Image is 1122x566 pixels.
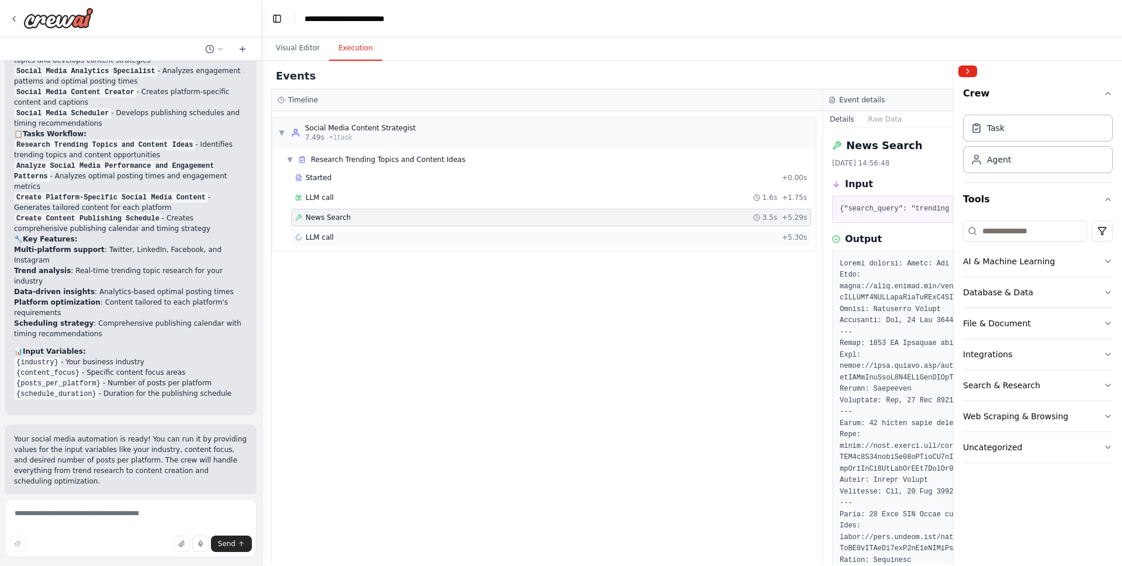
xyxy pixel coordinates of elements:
[14,139,247,160] li: - Identifies trending topics and content opportunities
[14,298,101,306] strong: Platform optimization
[963,246,1113,277] button: AI & Machine Learning
[963,110,1113,182] div: Crew
[14,288,95,296] strong: Data-driven insights
[14,319,93,327] strong: Scheduling strategy
[963,441,1022,453] div: Uncategorized
[782,213,807,222] span: + 5.29s
[14,140,195,150] code: Research Trending Topics and Content Ideas
[949,61,958,566] button: Toggle Sidebar
[782,233,807,242] span: + 5.30s
[14,267,71,275] strong: Trend analysis
[174,536,190,552] button: Upload files
[782,173,807,182] span: + 0.00s
[23,235,77,243] strong: Key Features:
[14,87,247,108] li: - Creates platform-specific content and captions
[14,192,247,213] li: - Generates tailored content for each platform
[306,173,331,182] span: Started
[963,410,1068,422] div: Web Scraping & Browsing
[963,256,1055,267] div: AI & Machine Learning
[305,123,415,133] div: Social Media Content Strategist
[306,233,334,242] span: LLM call
[278,128,285,137] span: ▼
[14,389,99,399] code: {schedule_duration}
[963,317,1031,329] div: File & Document
[276,68,316,84] h2: Events
[14,108,111,119] code: Social Media Scheduler
[14,108,247,129] li: - Develops publishing schedules and timing recommendations
[23,347,86,356] strong: Input Variables:
[846,137,923,154] h2: News Search
[963,308,1113,339] button: File & Document
[14,244,247,265] li: : Twitter, LinkedIn, Facebook, and Instagram
[963,432,1113,463] button: Uncategorized
[963,379,1040,391] div: Search & Research
[963,277,1113,308] button: Database & Data
[963,82,1113,110] button: Crew
[14,368,82,378] code: {content_focus}
[306,193,334,202] span: LLM call
[14,265,247,287] li: : Real-time trending topic research for your industry
[14,318,247,339] li: : Comprehensive publishing calendar with timing recommendations
[14,161,214,182] code: Analyze Social Media Performance and Engagement Patterns
[192,536,209,552] button: Click to speak your automation idea
[14,378,103,389] code: {posts_per_platform}
[304,13,418,25] nav: breadcrumb
[963,370,1113,401] button: Search & Research
[963,216,1113,472] div: Tools
[288,95,318,105] h3: Timeline
[329,36,382,61] button: Execution
[963,287,1033,298] div: Database & Data
[845,177,873,191] h3: Input
[269,11,285,27] button: Hide left sidebar
[823,111,861,127] button: Details
[200,42,228,56] button: Switch to previous chat
[763,213,777,222] span: 3.5s
[14,367,247,378] li: - Specific content focus areas
[306,213,351,222] span: News Search
[14,87,137,98] code: Social Media Content Creator
[23,130,86,138] strong: Tasks Workflow:
[211,536,252,552] button: Send
[861,111,909,127] button: Raw Data
[14,434,247,486] p: Your social media automation is ready! You can run it by providing values for the input variables...
[14,378,247,388] li: - Number of posts per platform
[14,234,247,244] h2: 🔧
[14,246,105,254] strong: Multi-platform support
[14,213,247,234] li: - Creates comprehensive publishing calendar and timing strategy
[845,232,882,246] h3: Output
[963,348,1012,360] div: Integrations
[14,160,247,192] li: - Analyzes optimal posting times and engagement metrics
[9,536,26,552] button: Improve this prompt
[14,65,247,87] li: - Analyzes engagement patterns and optimal posting times
[266,36,329,61] button: Visual Editor
[286,155,293,164] span: ▼
[14,357,247,367] li: - Your business industry
[782,193,807,202] span: + 1.75s
[233,42,252,56] button: Start a new chat
[987,154,1011,165] div: Agent
[963,183,1113,216] button: Tools
[311,155,465,164] span: Research Trending Topics and Content Ideas
[958,65,977,77] button: Collapse right sidebar
[14,357,61,368] code: {industry}
[963,401,1113,432] button: Web Scraping & Browsing
[329,133,352,142] span: • 1 task
[23,8,93,29] img: Logo
[14,192,208,203] code: Create Platform-Specific Social Media Content
[14,346,247,357] h2: 📊
[763,193,777,202] span: 1.6s
[14,297,247,318] li: : Content tailored to each platform's requirements
[305,133,324,142] span: 7.49s
[963,339,1113,370] button: Integrations
[218,539,236,548] span: Send
[987,122,1005,134] div: Task
[14,213,162,224] code: Create Content Publishing Schedule
[14,129,247,139] h2: 📋
[14,66,158,77] code: Social Media Analytics Specialist
[839,95,885,105] h3: Event details
[14,287,247,297] li: : Analytics-based optimal posting times
[14,388,247,399] li: - Duration for the publishing schedule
